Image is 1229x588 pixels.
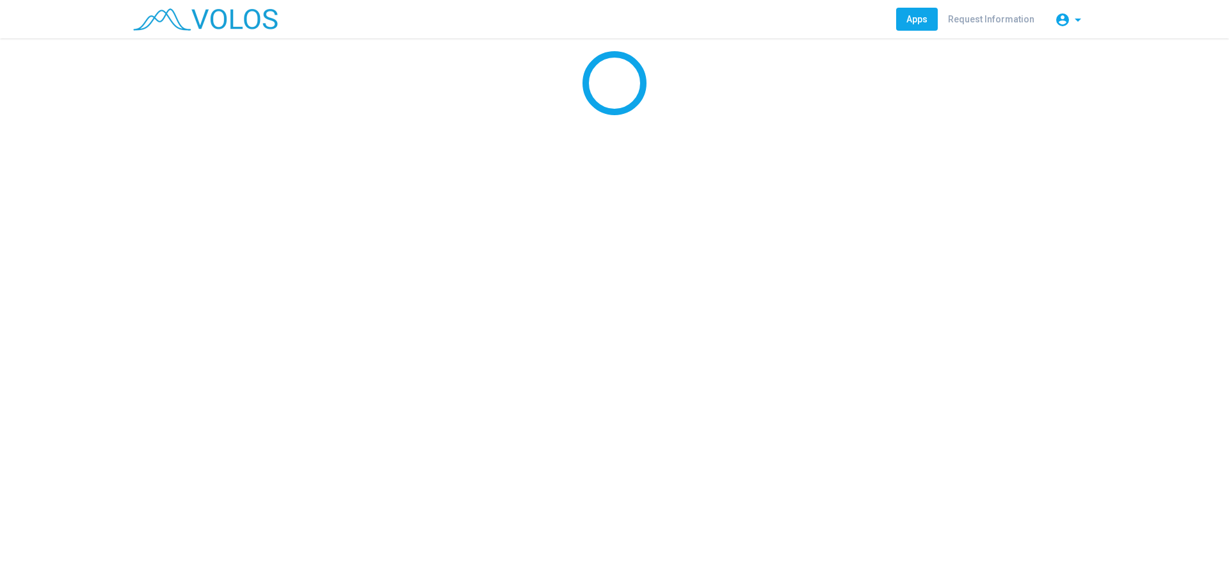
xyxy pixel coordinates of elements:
span: Request Information [948,14,1034,24]
a: Request Information [938,8,1045,31]
span: Apps [906,14,928,24]
a: Apps [896,8,938,31]
mat-icon: arrow_drop_down [1070,12,1086,28]
mat-icon: account_circle [1055,12,1070,28]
